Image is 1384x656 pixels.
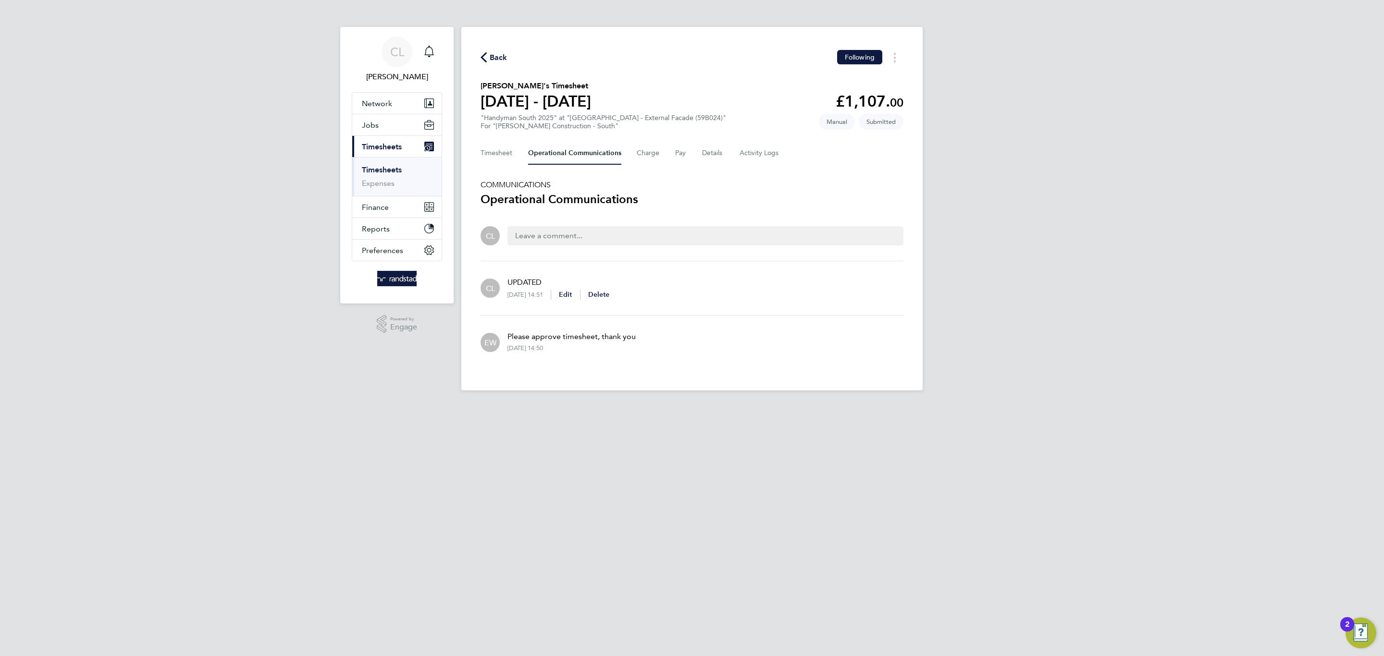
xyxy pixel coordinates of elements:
button: Operational Communications [528,142,621,165]
span: Timesheets [362,142,402,151]
h3: Operational Communications [481,192,903,207]
button: Timesheets [352,136,442,157]
span: This timesheet is Submitted. [859,114,903,130]
span: Engage [390,323,417,331]
span: Back [490,52,507,63]
button: Charge [637,142,660,165]
a: Expenses [362,179,395,188]
h5: COMMUNICATIONS [481,180,903,190]
img: randstad-logo-retina.png [377,271,417,286]
button: Jobs [352,114,442,135]
span: CL [486,283,495,293]
button: Edit [559,290,572,300]
span: EW [484,337,496,348]
button: Network [352,93,442,114]
button: Timesheets Menu [886,50,903,65]
span: Charlotte Lockeridge [352,71,442,83]
h1: [DATE] - [DATE] [481,92,591,111]
span: This timesheet was manually created. [819,114,855,130]
span: 00 [890,96,903,109]
button: Preferences [352,240,442,261]
span: CL [390,46,404,58]
app-decimal: £1,107. [836,92,903,110]
div: Timesheets [352,157,442,196]
button: Timesheet [481,142,513,165]
div: For "[PERSON_NAME] Construction - South" [481,122,726,130]
div: [DATE] 14:51 [507,291,551,299]
span: Network [362,99,392,108]
a: Powered byEngage [377,315,418,333]
div: "Handyman South 2025" at "[GEOGRAPHIC_DATA] - External Facade (59B024)" [481,114,726,130]
div: Charlotte Lockeridge [481,226,500,245]
span: Following [845,53,875,61]
p: Please approve timesheet, thank you [507,331,636,342]
div: Charlotte Lockeridge [481,279,500,298]
button: Following [837,50,882,64]
button: Back [481,51,507,63]
span: Jobs [362,121,379,130]
span: Powered by [390,315,417,323]
span: Delete [588,291,610,299]
div: [DATE] 14:50 [507,344,543,352]
div: 2 [1345,624,1349,637]
button: Details [702,142,724,165]
button: Activity Logs [740,142,780,165]
button: Reports [352,218,442,239]
span: Edit [559,291,572,299]
span: Finance [362,203,389,212]
a: Go to home page [352,271,442,286]
span: Preferences [362,246,403,255]
button: Pay [675,142,687,165]
div: Emma Wells [481,333,500,352]
h2: [PERSON_NAME]'s Timesheet [481,80,591,92]
a: Timesheets [362,165,402,174]
span: Reports [362,224,390,233]
button: Delete [588,290,610,300]
button: Finance [352,196,442,218]
span: CL [486,231,495,241]
a: CL[PERSON_NAME] [352,36,442,83]
button: Open Resource Center, 2 new notifications [1346,618,1376,648]
nav: Main navigation [340,27,454,304]
p: UPDATED [507,277,609,288]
